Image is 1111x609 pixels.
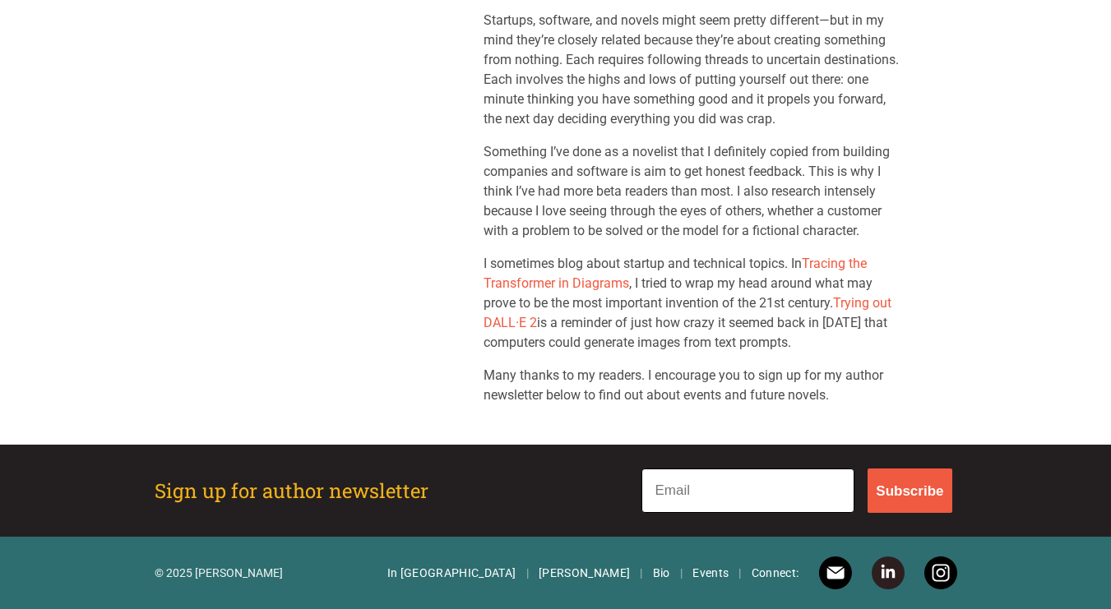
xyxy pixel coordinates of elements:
[539,565,631,581] a: [PERSON_NAME]
[484,142,905,241] p: Something I’ve done as a novelist that I definitely copied from building companies and software i...
[155,565,283,581] p: © 2025 [PERSON_NAME]
[484,11,905,129] p: Startups, software, and novels might seem pretty different—but in my mind they’re closely related...
[155,478,428,504] h2: Sign up for author newsletter
[868,468,951,513] button: Subscribe
[692,565,729,581] a: Events
[526,565,529,581] span: |
[387,565,516,581] a: In [GEOGRAPHIC_DATA]
[924,556,957,589] a: Instagram
[738,565,741,581] span: |
[641,468,855,513] input: Email
[653,565,670,581] a: Bio
[484,366,905,405] p: Many thanks to my readers. I encourage you to sign up for my author newsletter below to find out ...
[680,565,683,581] span: |
[819,556,852,589] a: Email
[484,254,905,353] p: I sometimes blog about startup and technical topics. In , I tried to wrap my head around what may...
[640,565,642,581] span: |
[872,556,905,589] a: LinkedIn
[752,565,799,581] span: Connect:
